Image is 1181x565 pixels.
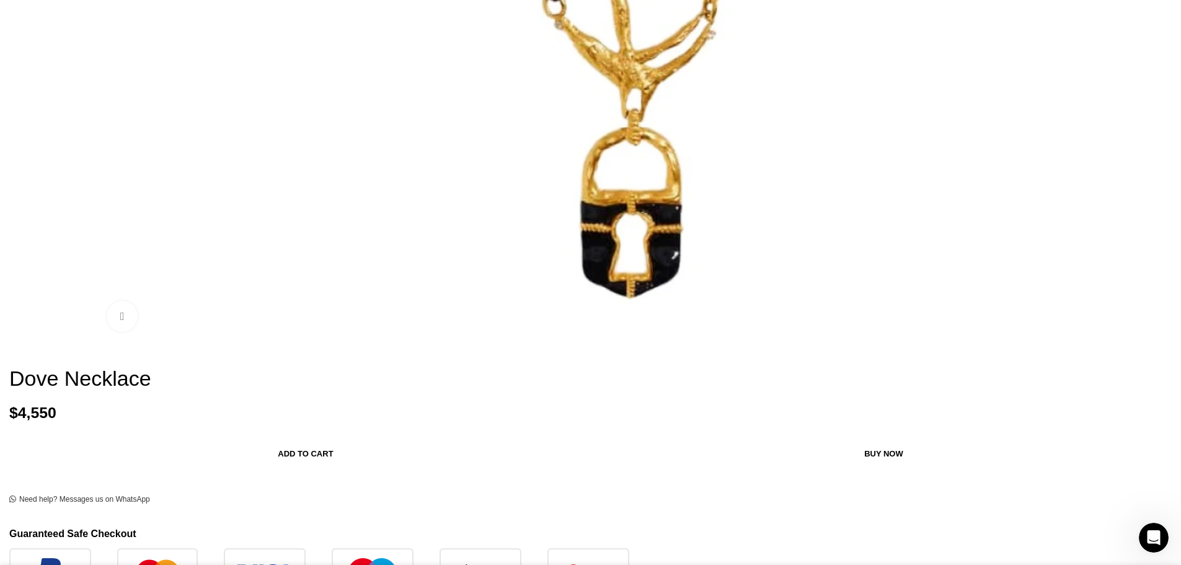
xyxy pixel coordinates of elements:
[9,404,56,421] bdi: 4,550
[9,366,1172,391] h1: Dove Necklace
[9,528,136,539] strong: Guaranteed Safe Checkout
[15,441,596,467] button: Add to cart
[9,495,150,505] a: Need help? Messages us on WhatsApp
[9,404,18,421] span: $
[1139,523,1169,553] iframe: Intercom live chat
[602,441,1166,467] button: Buy now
